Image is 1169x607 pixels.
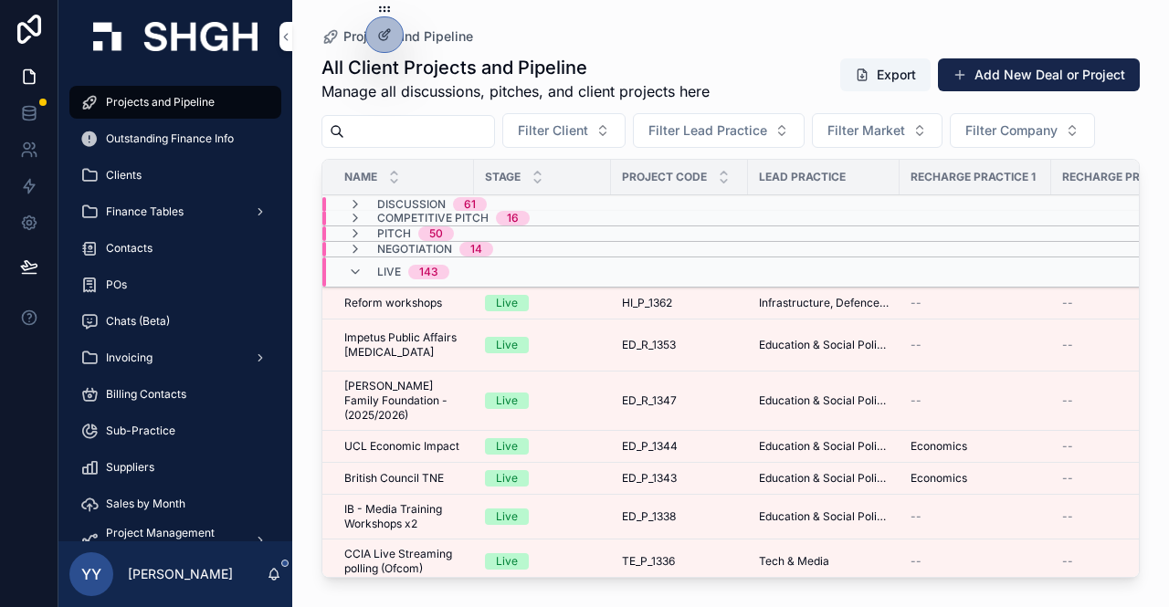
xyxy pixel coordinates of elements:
a: Tech & Media [759,554,889,569]
span: Live [377,265,401,279]
span: -- [1062,439,1073,454]
span: -- [1062,554,1073,569]
a: Live [485,553,600,570]
span: Competitive Pitch [377,211,489,225]
span: Filter Company [965,121,1058,140]
a: -- [911,509,1040,524]
a: Economics [911,471,1040,486]
span: -- [911,554,922,569]
a: ED_R_1353 [622,338,737,352]
a: Education & Social Policy [759,439,889,454]
a: Billing Contacts [69,378,281,411]
span: -- [1062,509,1073,524]
button: Select Button [950,113,1095,148]
div: 14 [470,242,482,256]
span: TE_P_1336 [622,554,675,569]
span: Sales by Month [106,497,185,511]
a: -- [911,338,1040,352]
span: Economics [911,439,967,454]
span: ED_P_1343 [622,471,677,486]
button: Select Button [502,113,626,148]
a: TE_P_1336 [622,554,737,569]
img: App logo [93,22,258,51]
div: Live [496,295,518,311]
span: Outstanding Finance Info [106,131,234,146]
a: UCL Economic Impact [344,439,463,454]
div: Live [496,470,518,487]
span: ED_P_1344 [622,439,678,454]
button: Add New Deal or Project [938,58,1140,91]
span: Economics [911,471,967,486]
a: -- [911,554,1040,569]
a: Contacts [69,232,281,265]
span: UCL Economic Impact [344,439,459,454]
span: -- [911,296,922,310]
a: Live [485,508,600,525]
p: [PERSON_NAME] [128,565,233,583]
button: Select Button [812,113,943,148]
div: Live [496,553,518,570]
span: HI_P_1362 [622,296,672,310]
a: Finance Tables [69,195,281,228]
span: CCIA Live Streaming polling (Ofcom) [344,547,463,576]
a: Infrastructure, Defence, Industrial, Transport [759,296,889,310]
a: Reform workshops [344,296,463,310]
span: Projects and Pipeline [343,27,473,46]
span: Filter Lead Practice [648,121,767,140]
a: Clients [69,159,281,192]
a: POs [69,268,281,301]
div: Live [496,438,518,455]
span: Projects and Pipeline [106,95,215,110]
a: -- [911,296,1040,310]
span: ED_R_1347 [622,393,677,408]
span: Sub-Practice [106,424,175,438]
span: Lead Practice [759,170,846,184]
a: Chats (Beta) [69,305,281,338]
span: -- [911,338,922,352]
div: 143 [419,265,438,279]
span: Impetus Public Affairs [MEDICAL_DATA] [344,330,463,360]
a: Live [485,337,600,353]
a: Education & Social Policy [759,471,889,486]
a: HI_P_1362 [622,296,737,310]
a: Projects and Pipeline [69,86,281,119]
a: Live [485,392,600,409]
div: 16 [507,211,519,225]
a: Economics [911,439,1040,454]
div: scrollable content [58,73,292,541]
span: -- [1062,471,1073,486]
div: Live [496,337,518,353]
a: Live [485,470,600,487]
span: Contacts [106,241,153,256]
a: Education & Social Policy [759,509,889,524]
span: Billing Contacts [106,387,186,402]
a: [PERSON_NAME] Family Foundation - (2025/2026) [344,379,463,423]
span: Name [344,170,377,184]
span: -- [911,509,922,524]
span: Reform workshops [344,296,442,310]
span: Negotiation [377,242,452,256]
span: -- [1062,296,1073,310]
span: Finance Tables [106,204,184,219]
span: -- [1062,393,1073,408]
a: Education & Social Policy [759,393,889,408]
a: Sales by Month [69,487,281,520]
span: Filter Market [827,121,905,140]
a: British Council TNE [344,471,463,486]
a: ED_P_1343 [622,471,737,486]
button: Select Button [633,113,805,148]
span: Invoicing [106,351,153,365]
span: YY [81,563,101,585]
span: IB - Media Training Workshops x2 [344,502,463,531]
a: Invoicing [69,341,281,374]
span: -- [1062,338,1073,352]
a: Education & Social Policy [759,338,889,352]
